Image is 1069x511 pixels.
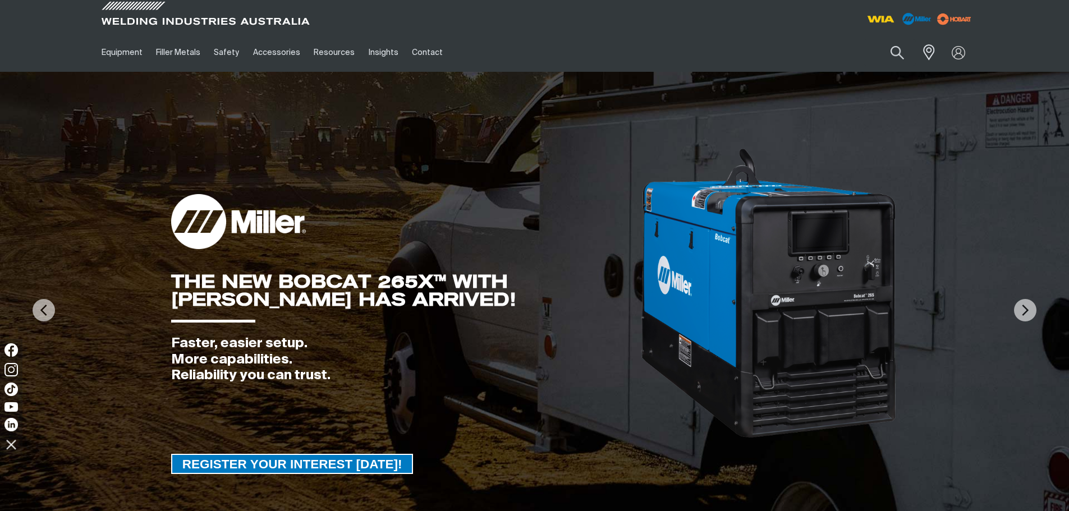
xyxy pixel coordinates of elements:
a: Accessories [246,33,307,72]
img: YouTube [4,402,18,412]
span: REGISTER YOUR INTEREST [DATE]! [172,454,412,474]
img: TikTok [4,383,18,396]
img: LinkedIn [4,418,18,431]
img: PrevArrow [33,299,55,321]
a: REGISTER YOUR INTEREST TODAY! [171,454,414,474]
a: Resources [307,33,361,72]
input: Product name or item number... [864,39,916,66]
img: miller [934,11,975,27]
a: Insights [361,33,405,72]
a: Contact [405,33,449,72]
img: hide socials [2,435,21,454]
nav: Main [95,33,755,72]
a: Filler Metals [149,33,207,72]
img: Instagram [4,363,18,376]
img: NextArrow [1014,299,1036,321]
button: Search products [878,39,916,66]
div: Faster, easier setup. More capabilities. Reliability you can trust. [171,335,640,384]
a: Equipment [95,33,149,72]
div: THE NEW BOBCAT 265X™ WITH [PERSON_NAME] HAS ARRIVED! [171,273,640,309]
img: Facebook [4,343,18,357]
a: Safety [207,33,246,72]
